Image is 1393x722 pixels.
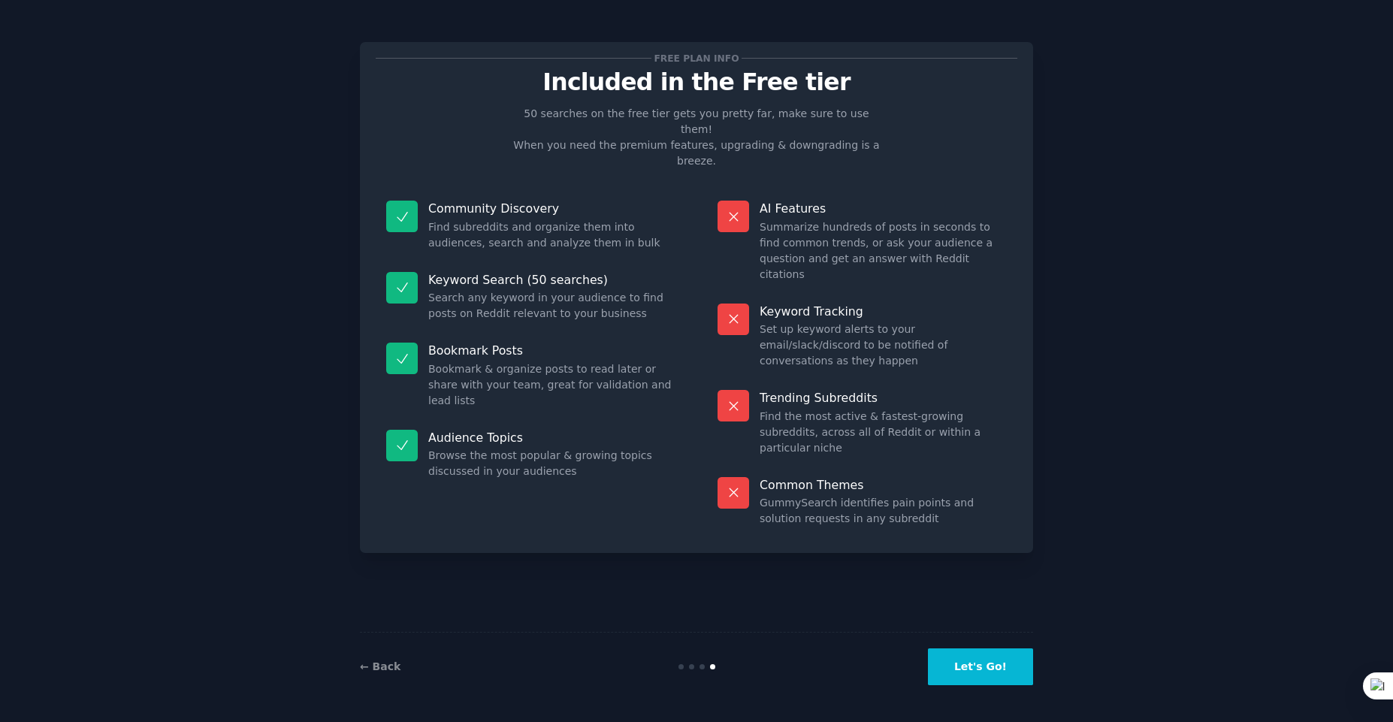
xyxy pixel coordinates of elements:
dd: Find subreddits and organize them into audiences, search and analyze them in bulk [428,219,675,251]
p: Audience Topics [428,430,675,446]
p: Common Themes [760,477,1007,493]
span: Free plan info [651,50,742,66]
a: ← Back [360,660,400,672]
button: Let's Go! [928,648,1033,685]
p: Keyword Tracking [760,304,1007,319]
dd: Browse the most popular & growing topics discussed in your audiences [428,448,675,479]
dd: Bookmark & organize posts to read later or share with your team, great for validation and lead lists [428,361,675,409]
p: Keyword Search (50 searches) [428,272,675,288]
dd: Find the most active & fastest-growing subreddits, across all of Reddit or within a particular niche [760,409,1007,456]
p: 50 searches on the free tier gets you pretty far, make sure to use them! When you need the premiu... [507,106,886,169]
p: Bookmark Posts [428,343,675,358]
p: Trending Subreddits [760,390,1007,406]
dd: Summarize hundreds of posts in seconds to find common trends, or ask your audience a question and... [760,219,1007,282]
p: AI Features [760,201,1007,216]
p: Community Discovery [428,201,675,216]
dd: Search any keyword in your audience to find posts on Reddit relevant to your business [428,290,675,322]
p: Included in the Free tier [376,69,1017,95]
dd: GummySearch identifies pain points and solution requests in any subreddit [760,495,1007,527]
dd: Set up keyword alerts to your email/slack/discord to be notified of conversations as they happen [760,322,1007,369]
